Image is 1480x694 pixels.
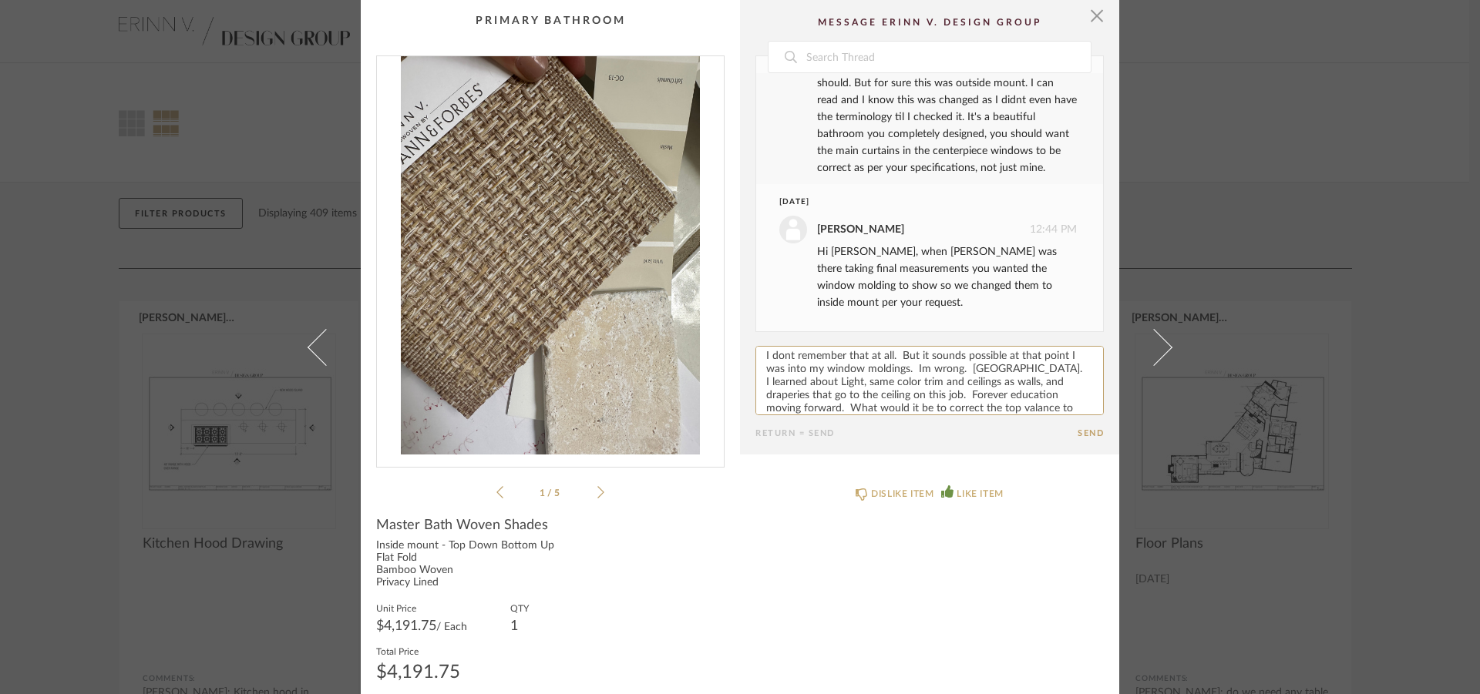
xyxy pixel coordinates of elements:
[779,216,1077,243] div: 12:44 PM
[805,42,1091,72] input: Search Thread
[817,221,904,238] div: [PERSON_NAME]
[376,602,467,614] label: Unit Price
[871,486,933,501] div: DISLIKE ITEM
[376,645,460,657] label: Total Price
[376,663,460,682] div: $4,191.75
[817,243,1077,311] div: Hi [PERSON_NAME], when [PERSON_NAME] was there taking final measurements you wanted the window mo...
[510,602,529,614] label: QTY
[376,517,548,534] span: Master Bath Woven Shades
[376,619,436,633] span: $4,191.75
[377,56,724,454] img: 2b963124-de62-4466-bb9a-865c8311e8dd_1000x1000.jpg
[376,540,725,589] div: Inside mount - Top Down Bottom Up Flat Fold Bamboo Woven Privacy Lined
[554,488,562,498] span: 5
[377,56,724,454] div: 0
[957,486,1003,501] div: LIKE ITEM
[755,428,1078,438] div: Return = Send
[779,196,1048,208] div: [DATE]
[436,622,467,632] span: / Each
[540,488,547,498] span: 1
[510,620,529,632] div: 1
[1078,428,1104,438] button: Send
[547,488,554,498] span: /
